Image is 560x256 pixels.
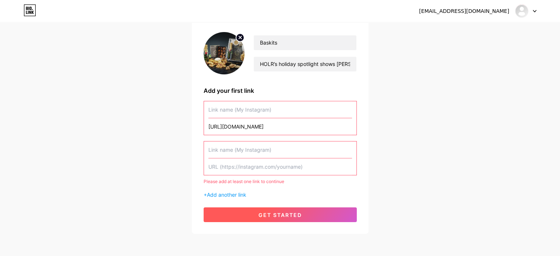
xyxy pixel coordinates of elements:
button: get started [204,207,357,222]
input: bio [254,57,356,71]
img: profile pic [204,32,245,74]
input: URL (https://instagram.com/yourname) [208,118,352,135]
div: Add your first link [204,86,357,95]
img: baskits [515,4,529,18]
input: URL (https://instagram.com/yourname) [208,158,352,175]
input: Your name [254,35,356,50]
span: get started [258,212,302,218]
div: + [204,191,357,199]
input: Link name (My Instagram) [208,141,352,158]
input: Link name (My Instagram) [208,101,352,118]
div: Please add at least one link to continue [204,178,357,185]
div: [EMAIL_ADDRESS][DOMAIN_NAME] [419,7,509,15]
span: Add another link [207,192,246,198]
